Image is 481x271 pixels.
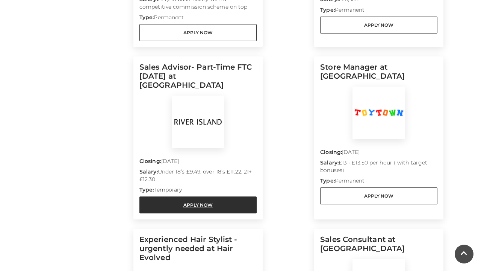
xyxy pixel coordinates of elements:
[139,186,154,193] strong: Type:
[320,17,437,33] a: Apply Now
[139,24,257,41] a: Apply Now
[139,157,257,168] p: [DATE]
[139,186,257,196] p: Temporary
[320,6,437,17] p: Permanent
[139,196,257,213] a: Apply Now
[320,235,437,259] h5: Sales Consultant at [GEOGRAPHIC_DATA]
[139,235,257,268] h5: Experienced Hair Stylist - urgently needed at Hair Evolved
[320,6,334,13] strong: Type:
[320,177,437,187] p: Permanent
[320,149,342,155] strong: Closing:
[320,159,339,166] strong: Salary:
[139,168,158,175] strong: Salary:
[139,158,161,164] strong: Closing:
[320,62,437,87] h5: Store Manager at [GEOGRAPHIC_DATA]
[320,159,437,177] p: £13 - £13.50 per hour ( with target bonuses)
[320,148,437,159] p: [DATE]
[320,177,334,184] strong: Type:
[352,87,405,139] img: Toy Town
[139,14,154,21] strong: Type:
[320,187,437,204] a: Apply Now
[139,62,257,96] h5: Sales Advisor- Part-Time FTC [DATE] at [GEOGRAPHIC_DATA]
[139,168,257,186] p: Under 18’s £9.49, over 18’s £11.22, 21+ £12.30
[172,96,224,148] img: River Island
[139,14,257,24] p: Permanent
